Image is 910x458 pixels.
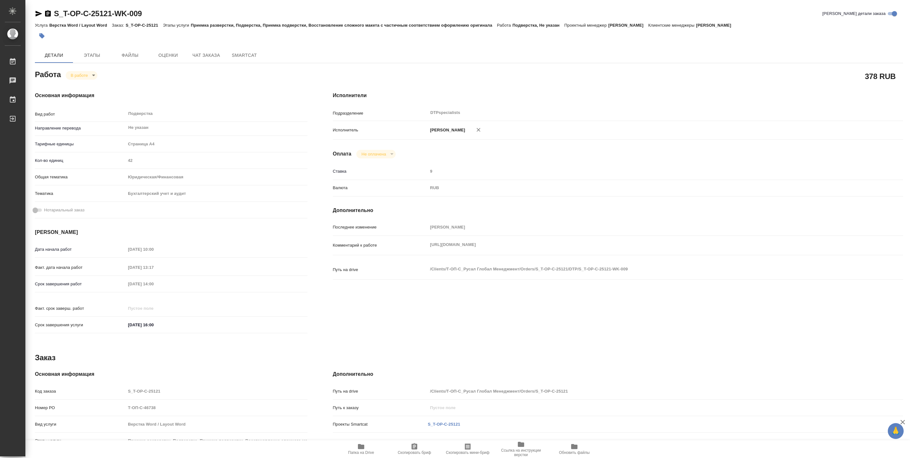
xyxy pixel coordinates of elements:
[388,440,441,458] button: Скопировать бриф
[35,174,126,180] p: Общая тематика
[564,23,608,28] p: Проектный менеджер
[35,229,307,236] h4: [PERSON_NAME]
[35,281,126,287] p: Срок завершения работ
[428,387,855,396] input: Пустое поле
[35,157,126,164] p: Кол-во единиц
[333,92,903,99] h4: Исполнители
[126,245,181,254] input: Пустое поле
[39,51,69,59] span: Детали
[69,73,90,78] button: В работе
[559,450,590,455] span: Обновить файлы
[35,421,126,428] p: Вид услуги
[888,423,904,439] button: 🙏
[428,183,855,193] div: RUB
[348,450,374,455] span: Папка на Drive
[548,440,601,458] button: Обновить файлы
[428,422,460,427] a: S_T-OP-C-25121
[126,279,181,289] input: Пустое поле
[865,71,896,82] h2: 378 RUB
[334,440,388,458] button: Папка на Drive
[126,188,307,199] div: Бухгалтерский учет и аудит
[126,304,181,313] input: Пустое поле
[35,190,126,197] p: Тематика
[333,127,428,133] p: Исполнитель
[126,320,181,329] input: ✎ Введи что-нибудь
[428,127,465,133] p: [PERSON_NAME]
[35,23,49,28] p: Услуга
[77,51,107,59] span: Этапы
[35,353,56,363] h2: Заказ
[126,172,307,183] div: Юридическая/Финансовая
[608,23,648,28] p: [PERSON_NAME]
[35,10,43,17] button: Скопировать ссылку для ЯМессенджера
[333,405,428,411] p: Путь к заказу
[498,448,544,457] span: Ссылка на инструкции верстки
[191,23,497,28] p: Приемка разверстки, Подверстка, Приемка подверстки, Восстановление сложного макета с частичным со...
[126,139,307,149] div: Страница А4
[229,51,260,59] span: SmartCat
[54,9,142,18] a: S_T-OP-C-25121-WK-009
[126,387,307,396] input: Пустое поле
[333,207,903,214] h4: Дополнительно
[333,224,428,230] p: Последнее изменение
[333,168,428,175] p: Ставка
[497,23,512,28] p: Работа
[428,222,855,232] input: Пустое поле
[44,10,52,17] button: Скопировать ссылку
[153,51,183,59] span: Оценки
[35,438,126,444] p: Этапы услуги
[126,263,181,272] input: Пустое поле
[356,150,395,158] div: В работе
[446,450,489,455] span: Скопировать мини-бриф
[333,421,428,428] p: Проекты Smartcat
[163,23,191,28] p: Этапы услуги
[115,51,145,59] span: Файлы
[35,29,49,43] button: Добавить тэг
[333,110,428,116] p: Подразделение
[822,10,886,17] span: [PERSON_NAME] детали заказа
[126,436,307,445] input: Пустое поле
[441,440,494,458] button: Скопировать мини-бриф
[126,156,307,165] input: Пустое поле
[35,370,307,378] h4: Основная информация
[471,123,485,137] button: Удалить исполнителя
[35,125,126,131] p: Направление перевода
[35,111,126,117] p: Вид работ
[35,246,126,253] p: Дата начала работ
[44,207,84,213] span: Нотариальный заказ
[35,388,126,395] p: Код заказа
[35,68,61,80] h2: Работа
[333,440,428,446] p: Транслитерация названий
[35,92,307,99] h4: Основная информация
[359,151,388,157] button: Не оплачена
[126,23,163,28] p: S_T-OP-C-25121
[333,388,428,395] p: Путь на drive
[512,23,564,28] p: Подверстка, Не указан
[66,71,97,80] div: В работе
[35,322,126,328] p: Срок завершения услуги
[428,239,855,250] textarea: [URL][DOMAIN_NAME]
[696,23,736,28] p: [PERSON_NAME]
[126,403,307,412] input: Пустое поле
[333,150,352,158] h4: Оплата
[191,51,221,59] span: Чат заказа
[35,405,126,411] p: Номер РО
[333,185,428,191] p: Валюта
[112,23,126,28] p: Заказ:
[428,167,855,176] input: Пустое поле
[333,370,903,378] h4: Дополнительно
[428,264,855,275] textarea: /Clients/Т-ОП-С_Русал Глобал Менеджмент/Orders/S_T-OP-C-25121/DTP/S_T-OP-C-25121-WK-009
[648,23,696,28] p: Клиентские менеджеры
[428,403,855,412] input: Пустое поле
[890,424,901,438] span: 🙏
[333,267,428,273] p: Путь на drive
[126,420,307,429] input: Пустое поле
[35,305,126,312] p: Факт. срок заверш. работ
[333,242,428,249] p: Комментарий к работе
[494,440,548,458] button: Ссылка на инструкции верстки
[35,264,126,271] p: Факт. дата начала работ
[49,23,112,28] p: Верстка Word / Layout Word
[35,141,126,147] p: Тарифные единицы
[398,450,431,455] span: Скопировать бриф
